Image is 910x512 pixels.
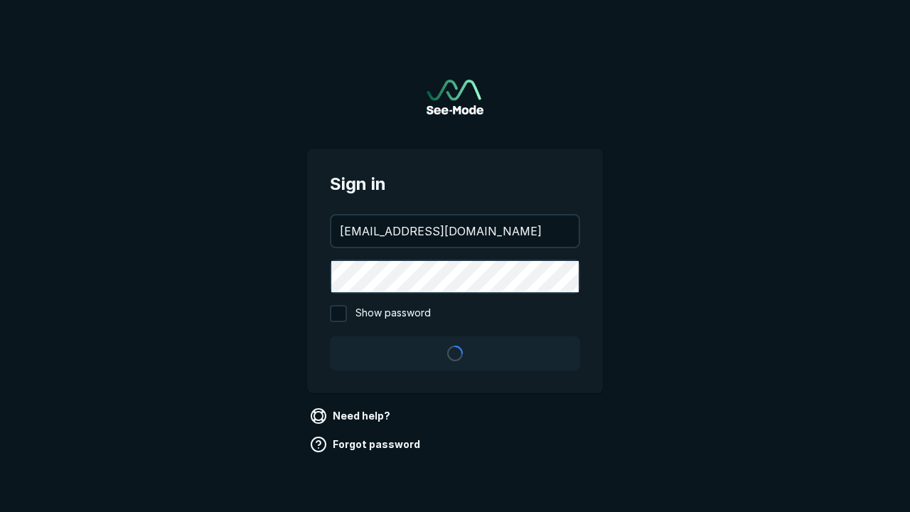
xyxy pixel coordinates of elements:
a: Go to sign in [427,80,483,114]
span: Show password [355,305,431,322]
span: Sign in [330,171,580,197]
a: Need help? [307,405,396,427]
img: See-Mode Logo [427,80,483,114]
a: Forgot password [307,433,426,456]
input: your@email.com [331,215,579,247]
